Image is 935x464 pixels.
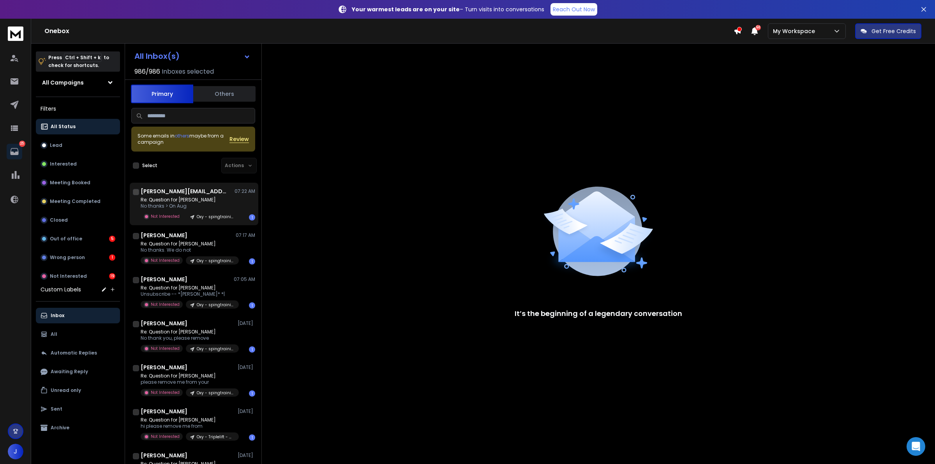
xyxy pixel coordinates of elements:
[141,417,234,423] p: Re: Question for [PERSON_NAME]
[197,346,234,352] p: Oxy - spingtraining - mkt sales ops
[238,364,255,370] p: [DATE]
[36,308,120,323] button: Inbox
[128,48,257,64] button: All Inbox(s)
[249,302,255,309] div: 1
[109,236,115,242] div: 5
[131,85,193,103] button: Primary
[44,26,734,36] h1: Onebox
[773,27,818,35] p: My Workspace
[41,286,81,293] h3: Custom Labels
[8,444,23,459] button: J
[141,329,234,335] p: Re: Question for [PERSON_NAME]
[197,214,234,220] p: Oxy - spingtraining - mkt sales ops
[197,302,234,308] p: Oxy - spingtraining - mkt sales ops
[141,335,234,341] p: No thank you, please remove
[36,345,120,361] button: Automatic Replies
[50,180,90,186] p: Meeting Booked
[64,53,102,62] span: Ctrl + Shift + k
[51,312,64,319] p: Inbox
[352,5,460,13] strong: Your warmest leads are on your site
[141,363,187,371] h1: [PERSON_NAME]
[151,390,180,395] p: Not Interested
[141,373,234,379] p: Re: Question for [PERSON_NAME]
[234,276,255,282] p: 07:05 AM
[855,23,921,39] button: Get Free Credits
[134,67,160,76] span: 986 / 986
[36,119,120,134] button: All Status
[19,141,25,147] p: 25
[36,420,120,436] button: Archive
[51,331,57,337] p: All
[109,254,115,261] div: 1
[51,123,76,130] p: All Status
[352,5,544,13] p: – Turn visits into conversations
[193,85,256,102] button: Others
[238,320,255,326] p: [DATE]
[50,273,87,279] p: Not Interested
[50,142,62,148] p: Lead
[36,401,120,417] button: Sent
[162,67,214,76] h3: Inboxes selected
[51,387,81,393] p: Unread only
[151,302,180,307] p: Not Interested
[51,350,97,356] p: Automatic Replies
[141,423,234,429] p: hi please remove me from
[138,133,229,145] div: Some emails in maybe from a campaign
[36,250,120,265] button: Wrong person1
[141,285,234,291] p: Re: Question for [PERSON_NAME]
[238,452,255,459] p: [DATE]
[36,194,120,209] button: Meeting Completed
[141,187,226,195] h1: [PERSON_NAME][EMAIL_ADDRESS][PERSON_NAME][DOMAIN_NAME]
[249,214,255,221] div: 1
[36,75,120,90] button: All Campaigns
[36,138,120,153] button: Lead
[141,241,234,247] p: Re: Question for [PERSON_NAME]
[238,408,255,415] p: [DATE]
[229,135,249,143] button: Review
[141,379,234,385] p: please remove me from your
[141,231,187,239] h1: [PERSON_NAME]
[36,231,120,247] button: Out of office5
[141,452,187,459] h1: [PERSON_NAME]
[871,27,916,35] p: Get Free Credits
[51,425,69,431] p: Archive
[236,232,255,238] p: 07:17 AM
[36,326,120,342] button: All
[235,188,255,194] p: 07:22 AM
[515,308,682,319] p: It’s the beginning of a legendary conversation
[151,434,180,439] p: Not Interested
[249,258,255,265] div: 1
[36,268,120,284] button: Not Interested19
[134,52,180,60] h1: All Inbox(s)
[197,258,234,264] p: Oxy - spingtraining - mkt sales ops
[249,346,255,353] div: 1
[36,175,120,191] button: Meeting Booked
[48,54,109,69] p: Press to check for shortcuts.
[51,406,62,412] p: Sent
[249,390,255,397] div: 1
[109,273,115,279] div: 19
[36,383,120,398] button: Unread only
[50,198,101,205] p: Meeting Completed
[141,319,187,327] h1: [PERSON_NAME]
[8,26,23,41] img: logo
[550,3,597,16] a: Reach Out Now
[197,434,234,440] p: Oxy - Triplelift - mkt growth - US
[141,203,234,209] p: No thanks > On Aug
[142,162,157,169] label: Select
[553,5,595,13] p: Reach Out Now
[141,408,187,415] h1: [PERSON_NAME]
[36,364,120,379] button: Awaiting Reply
[50,161,77,167] p: Interested
[151,258,180,263] p: Not Interested
[141,247,234,253] p: No thanks. We do not
[141,197,234,203] p: Re: Question for [PERSON_NAME]
[42,79,84,86] h1: All Campaigns
[907,437,925,456] div: Open Intercom Messenger
[50,217,68,223] p: Closed
[36,156,120,172] button: Interested
[50,254,85,261] p: Wrong person
[151,213,180,219] p: Not Interested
